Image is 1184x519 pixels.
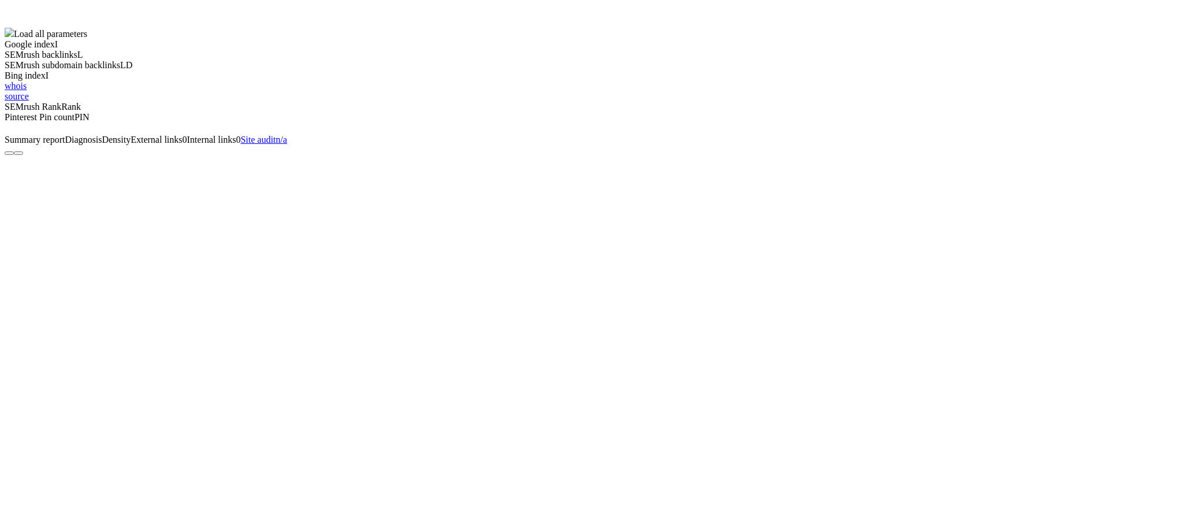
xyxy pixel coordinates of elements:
span: SEMrush subdomain backlinks [5,60,120,70]
a: source [5,91,29,101]
span: Summary report [5,135,65,144]
span: Google index [5,39,55,49]
span: Diagnosis [65,135,102,144]
span: Site audit [240,135,276,144]
span: n/a [276,135,287,144]
a: whois [5,81,27,91]
span: Density [102,135,131,144]
span: Bing index [5,71,46,80]
span: 0 [236,135,240,144]
span: L [77,50,83,60]
span: 0 [183,135,187,144]
span: Load all parameters [14,29,87,39]
img: seoquake-icon.svg [5,28,14,37]
span: Rank [61,102,81,112]
span: Internal links [187,135,236,144]
span: PIN [75,112,90,122]
span: I [46,71,49,80]
span: SEMrush Rank [5,102,61,112]
span: Pinterest Pin count [5,112,75,122]
span: SEMrush backlinks [5,50,77,60]
a: Site auditn/a [240,135,287,144]
button: Configure panel [14,151,23,155]
button: Close panel [5,151,14,155]
span: External links [131,135,182,144]
span: I [55,39,58,49]
span: LD [120,60,132,70]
